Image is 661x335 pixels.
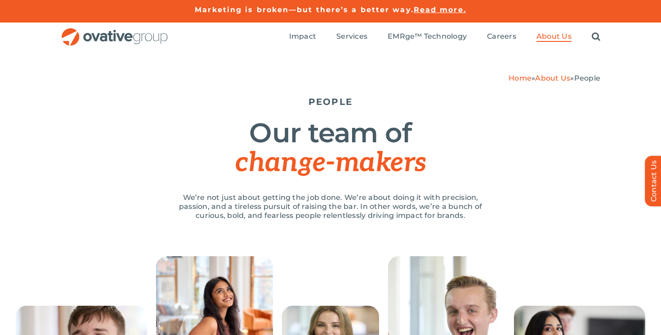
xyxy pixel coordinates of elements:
a: OG_Full_horizontal_RGB [61,27,169,36]
span: Careers [487,32,516,41]
a: Careers [487,32,516,42]
span: People [574,74,600,82]
a: EMRge™ Technology [388,32,467,42]
a: Services [336,32,367,42]
span: Services [336,32,367,41]
span: About Us [536,32,572,41]
span: » » [509,74,600,82]
a: Home [509,74,531,82]
a: About Us [536,32,572,42]
span: EMRge™ Technology [388,32,467,41]
h5: PEOPLE [61,96,600,107]
p: We’re not just about getting the job done. We’re about doing it with precision, passion, and a ti... [169,193,492,220]
h1: Our team of [61,118,600,177]
a: Impact [289,32,316,42]
a: Search [592,32,600,42]
span: change-makers [235,147,426,179]
nav: Menu [289,23,600,51]
span: Impact [289,32,316,41]
a: Read more. [414,5,466,14]
a: About Us [535,74,570,82]
a: Marketing is broken—but there’s a better way. [195,5,414,14]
